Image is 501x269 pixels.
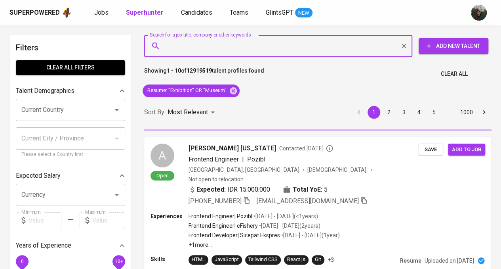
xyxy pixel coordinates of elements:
[189,175,244,183] p: Not open to relocation
[150,255,189,263] p: Skills
[144,67,264,81] p: Showing of talent profiles found
[111,189,122,200] button: Open
[418,144,443,156] button: Save
[247,156,265,163] span: Pozibl
[248,256,278,263] div: Tailwind CSS
[29,212,61,228] input: Value
[252,212,318,220] p: • [DATE] - [DATE] ( <1 years )
[189,197,242,205] span: [PHONE_NUMBER]
[189,166,299,174] div: [GEOGRAPHIC_DATA], [GEOGRAPHIC_DATA]
[452,145,481,154] span: Add to job
[287,256,305,263] div: React.js
[279,144,333,152] span: Contacted [DATE]
[448,144,485,156] button: Add to job
[326,144,333,152] svg: By Batam recruiter
[478,106,490,119] button: Go to next page
[126,8,165,18] a: Superhunter
[324,185,328,194] span: 5
[168,108,208,117] p: Most Relevant
[16,86,74,96] p: Talent Demographics
[150,212,189,220] p: Experiences
[266,8,312,18] a: GlintsGPT NEW
[16,241,71,250] p: Years of Experience
[150,144,174,167] div: A
[189,231,280,239] p: Frontend Developer | Sicepat Ekspres
[16,41,125,54] h6: Filters
[143,87,231,94] span: Resume : "Exhibition" OR "Museum"
[428,106,440,119] button: Go to page 5
[398,40,410,52] button: Clear
[196,185,226,194] b: Expected:
[189,212,252,220] p: Frontend Engineer | Pozibl
[425,41,482,51] span: Add New Talent
[16,60,125,75] button: Clear All filters
[266,9,293,16] span: GlintsGPT
[257,197,359,205] span: [EMAIL_ADDRESS][DOMAIN_NAME]
[10,8,60,17] div: Superpowered
[189,185,270,194] div: IDR 15.000.000
[22,63,119,73] span: Clear All filters
[16,171,61,181] p: Expected Salary
[443,108,455,116] div: …
[189,156,239,163] span: Frontend Engineer
[368,106,380,119] button: page 1
[293,185,322,194] b: Total YoE:
[422,145,439,154] span: Save
[21,151,120,159] p: Please select a Country first
[126,9,164,16] b: Superhunter
[92,212,125,228] input: Value
[328,256,334,264] p: +3
[441,69,468,79] span: Clear All
[21,259,23,264] span: 0
[187,67,212,74] b: 12919519
[16,168,125,184] div: Expected Salary
[181,9,212,16] span: Candidates
[425,257,474,265] p: Uploaded on [DATE]
[315,256,321,263] div: Git
[94,9,109,16] span: Jobs
[295,9,312,17] span: NEW
[307,166,368,174] span: [DEMOGRAPHIC_DATA]
[189,144,276,153] span: [PERSON_NAME] [US_STATE]
[471,5,487,21] img: glenn@glints.com
[111,104,122,115] button: Open
[167,67,181,74] b: 1 - 10
[242,155,244,164] span: |
[114,259,123,264] span: 10+
[189,222,258,230] p: Frontend Engineer | eFishery
[61,7,72,19] img: app logo
[144,108,164,117] p: Sort By
[153,172,172,179] span: Open
[351,106,491,119] nav: pagination navigation
[258,222,320,230] p: • [DATE] - [DATE] ( 2 years )
[438,67,471,81] button: Clear All
[230,8,250,18] a: Teams
[400,257,421,265] p: Resume
[143,85,240,97] div: Resume: "Exhibition" OR "Museum"
[413,106,425,119] button: Go to page 4
[458,106,475,119] button: Go to page 1000
[280,231,340,239] p: • [DATE] - [DATE] ( 1 year )
[419,38,488,54] button: Add New Talent
[16,83,125,99] div: Talent Demographics
[181,8,214,18] a: Candidates
[383,106,395,119] button: Go to page 2
[189,241,340,249] p: +1 more ...
[215,256,239,263] div: JavaScript
[398,106,410,119] button: Go to page 3
[10,7,72,19] a: Superpoweredapp logo
[192,256,205,263] div: HTML
[168,105,217,120] div: Most Relevant
[16,238,125,254] div: Years of Experience
[230,9,248,16] span: Teams
[94,8,110,18] a: Jobs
